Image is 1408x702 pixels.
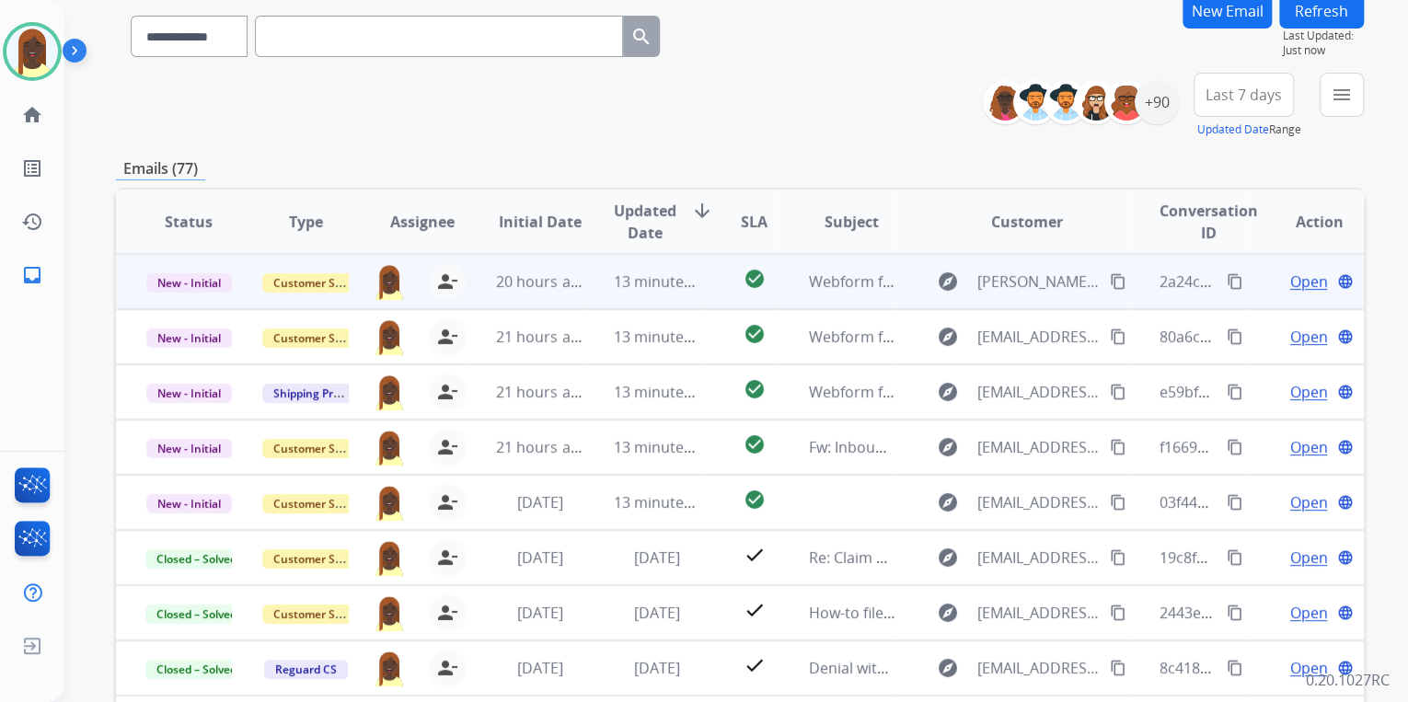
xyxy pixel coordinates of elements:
[1337,549,1354,566] mat-icon: language
[1337,439,1354,455] mat-icon: language
[634,658,680,678] span: [DATE]
[436,602,458,624] mat-icon: person_remove
[808,271,1339,292] span: Webform from [PERSON_NAME][EMAIL_ADDRESS][DOMAIN_NAME] on [DATE]
[146,273,232,293] span: New - Initial
[614,327,721,347] span: 13 minutes ago
[165,211,213,233] span: Status
[516,658,562,678] span: [DATE]
[1135,80,1179,124] div: +90
[936,602,958,624] mat-icon: explore
[372,650,407,686] img: agent-avatar
[116,157,205,180] p: Emails (77)
[496,382,587,402] span: 21 hours ago
[976,436,1099,458] span: [EMAIL_ADDRESS][DOMAIN_NAME]
[743,599,765,621] mat-icon: check
[372,263,407,300] img: agent-avatar
[262,384,388,403] span: Shipping Protection
[1110,660,1126,676] mat-icon: content_copy
[808,658,921,678] span: Denial with T& C
[21,264,43,286] mat-icon: inbox
[1197,121,1301,137] span: Range
[976,381,1099,403] span: [EMAIL_ADDRESS][DOMAIN_NAME]
[1289,602,1327,624] span: Open
[436,436,458,458] mat-icon: person_remove
[936,657,958,679] mat-icon: explore
[1337,273,1354,290] mat-icon: language
[1283,29,1364,43] span: Last Updated:
[1160,200,1258,244] span: Conversation ID
[1289,381,1327,403] span: Open
[936,326,958,348] mat-icon: explore
[1331,84,1353,106] mat-icon: menu
[146,494,232,513] span: New - Initial
[1289,436,1327,458] span: Open
[1227,549,1243,566] mat-icon: content_copy
[146,439,232,458] span: New - Initial
[808,603,935,623] span: How-to file a claim
[634,547,680,568] span: [DATE]
[976,657,1099,679] span: [EMAIL_ADDRESS][DOMAIN_NAME]
[436,381,458,403] mat-icon: person_remove
[146,328,232,348] span: New - Initial
[436,326,458,348] mat-icon: person_remove
[976,602,1099,624] span: [EMAIL_ADDRESS][DOMAIN_NAME]
[498,211,581,233] span: Initial Date
[936,381,958,403] mat-icon: explore
[743,654,765,676] mat-icon: check
[1289,270,1327,293] span: Open
[1110,494,1126,511] mat-icon: content_copy
[1110,384,1126,400] mat-icon: content_copy
[743,268,765,290] mat-icon: check_circle
[1289,657,1327,679] span: Open
[976,547,1099,569] span: [EMAIL_ADDRESS][DOMAIN_NAME]
[145,660,248,679] span: Closed – Solved
[1247,190,1364,254] th: Action
[808,382,1225,402] span: Webform from [EMAIL_ADDRESS][DOMAIN_NAME] on [DATE]
[516,603,562,623] span: [DATE]
[372,484,407,521] img: agent-avatar
[1306,669,1390,691] p: 0.20.1027RC
[262,439,382,458] span: Customer Support
[145,604,248,624] span: Closed – Solved
[614,271,721,292] span: 13 minutes ago
[691,200,713,222] mat-icon: arrow_downward
[21,157,43,179] mat-icon: list_alt
[743,489,765,511] mat-icon: check_circle
[372,429,407,466] img: agent-avatar
[808,327,1225,347] span: Webform from [EMAIL_ADDRESS][DOMAIN_NAME] on [DATE]
[1197,122,1269,137] button: Updated Date
[991,211,1063,233] span: Customer
[614,492,721,512] span: 13 minutes ago
[936,436,958,458] mat-icon: explore
[1227,494,1243,511] mat-icon: content_copy
[743,433,765,455] mat-icon: check_circle
[372,594,407,631] img: agent-avatar
[496,437,587,457] span: 21 hours ago
[743,323,765,345] mat-icon: check_circle
[262,604,382,624] span: Customer Support
[936,270,958,293] mat-icon: explore
[1227,273,1243,290] mat-icon: content_copy
[262,273,382,293] span: Customer Support
[1227,439,1243,455] mat-icon: content_copy
[1110,549,1126,566] mat-icon: content_copy
[630,26,652,48] mat-icon: search
[6,26,58,77] img: avatar
[516,547,562,568] span: [DATE]
[1337,604,1354,621] mat-icon: language
[372,539,407,576] img: agent-avatar
[634,603,680,623] span: [DATE]
[21,104,43,126] mat-icon: home
[1337,494,1354,511] mat-icon: language
[21,211,43,233] mat-icon: history
[614,382,721,402] span: 13 minutes ago
[145,549,248,569] span: Closed – Solved
[262,494,382,513] span: Customer Support
[1227,660,1243,676] mat-icon: content_copy
[1110,439,1126,455] mat-icon: content_copy
[1194,73,1294,117] button: Last 7 days
[496,271,587,292] span: 20 hours ago
[1289,547,1327,569] span: Open
[390,211,455,233] span: Assignee
[808,547,1138,568] span: Re: Claim Escalation - Request for Direct Refund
